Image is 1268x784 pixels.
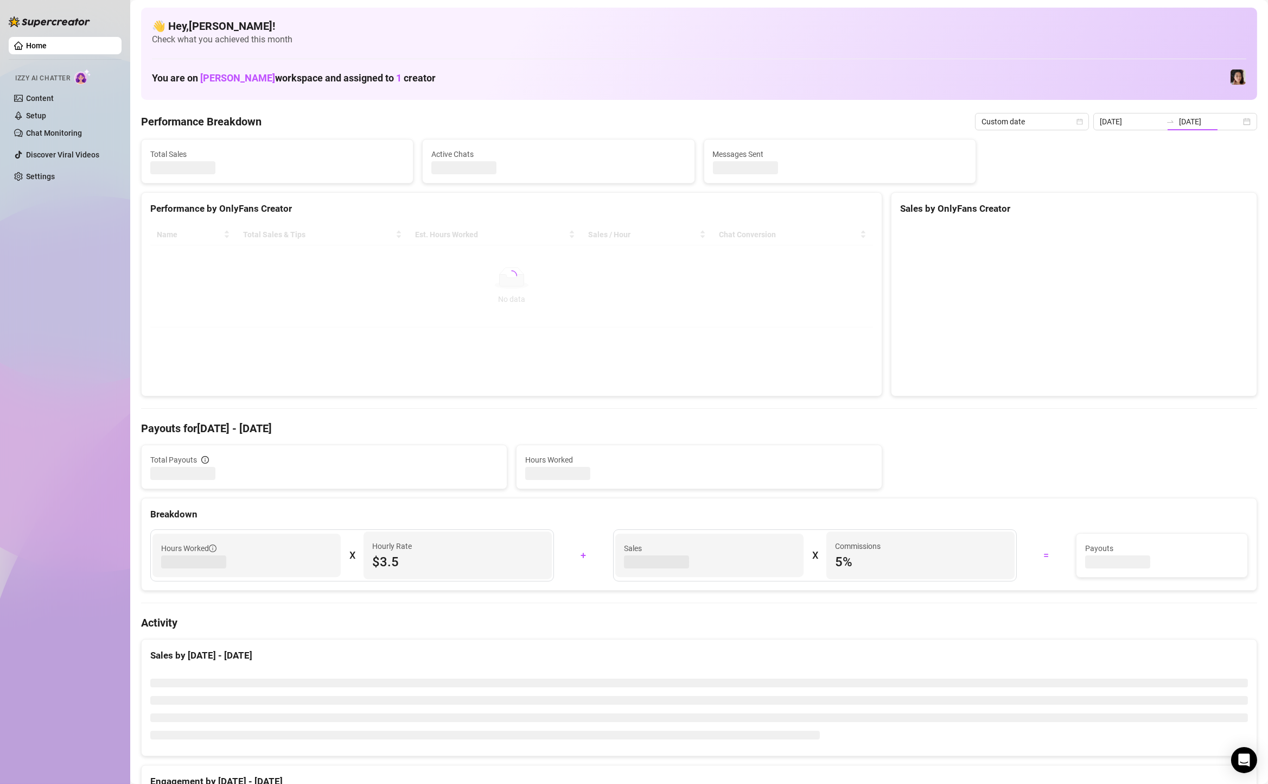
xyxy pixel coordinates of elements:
[26,150,99,159] a: Discover Viral Videos
[506,270,518,282] span: loading
[1166,117,1175,126] span: to
[150,201,873,216] div: Performance by OnlyFans Creator
[713,148,967,160] span: Messages Sent
[1231,747,1257,773] div: Open Intercom Messenger
[812,547,818,564] div: X
[525,454,873,466] span: Hours Worked
[1231,69,1246,85] img: Luna
[1166,117,1175,126] span: swap-right
[152,34,1246,46] span: Check what you achieved this month
[1085,542,1239,554] span: Payouts
[560,547,607,564] div: +
[209,545,216,552] span: info-circle
[372,540,412,552] article: Hourly Rate
[74,69,91,85] img: AI Chatter
[26,129,82,137] a: Chat Monitoring
[372,553,543,571] span: $3.5
[26,94,54,103] a: Content
[1179,116,1241,128] input: End date
[26,41,47,50] a: Home
[152,72,436,84] h1: You are on workspace and assigned to creator
[201,456,209,464] span: info-circle
[141,615,1257,630] h4: Activity
[1076,118,1083,125] span: calendar
[150,648,1248,663] div: Sales by [DATE] - [DATE]
[141,114,262,129] h4: Performance Breakdown
[349,547,355,564] div: X
[26,172,55,181] a: Settings
[26,111,46,120] a: Setup
[9,16,90,27] img: logo-BBDzfeDw.svg
[835,553,1006,571] span: 5 %
[141,421,1257,436] h4: Payouts for [DATE] - [DATE]
[431,148,685,160] span: Active Chats
[900,201,1248,216] div: Sales by OnlyFans Creator
[982,113,1082,130] span: Custom date
[150,148,404,160] span: Total Sales
[15,73,70,84] span: Izzy AI Chatter
[150,507,1248,522] div: Breakdown
[835,540,881,552] article: Commissions
[150,454,197,466] span: Total Payouts
[1100,116,1162,128] input: Start date
[200,72,275,84] span: [PERSON_NAME]
[152,18,1246,34] h4: 👋 Hey, [PERSON_NAME] !
[161,542,216,554] span: Hours Worked
[624,542,795,554] span: Sales
[1023,547,1069,564] div: =
[396,72,402,84] span: 1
